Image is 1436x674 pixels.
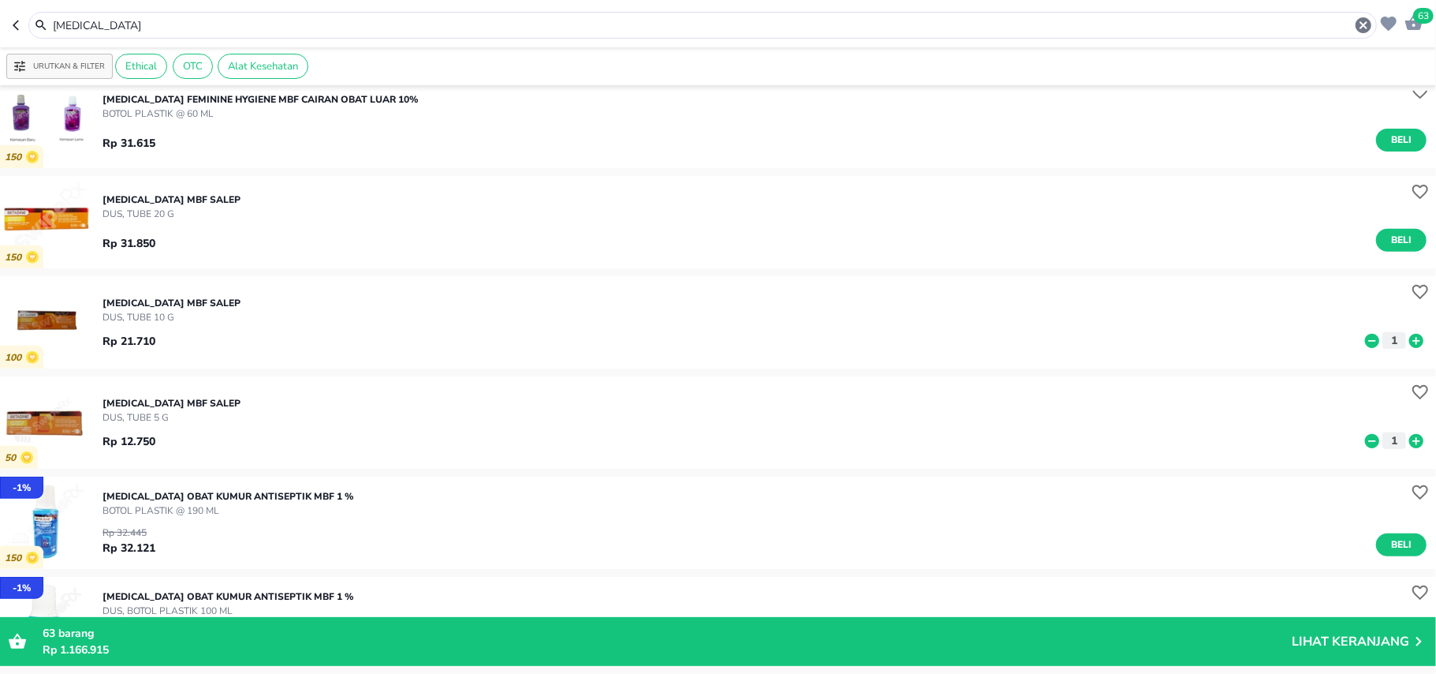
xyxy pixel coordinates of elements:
[103,604,353,618] p: DUS, BOTOL PLASTIK 100 ML
[1388,132,1415,148] span: Beli
[1388,537,1415,553] span: Beli
[103,396,241,410] p: [MEDICAL_DATA] Mbf SALEP
[5,252,26,264] p: 150
[103,207,241,221] p: DUS, TUBE 20 G
[43,642,109,657] span: Rp 1.166.915
[103,193,241,207] p: [MEDICAL_DATA] Mbf SALEP
[103,107,418,121] p: BOTOL PLASTIK @ 60 ML
[1387,332,1401,349] p: 1
[218,54,308,79] div: Alat Kesehatan
[1376,229,1427,252] button: Beli
[13,581,31,595] p: - 1 %
[43,625,1292,642] p: barang
[51,17,1354,34] input: Cari 4000+ produk di sini
[173,54,213,79] div: OTC
[115,54,167,79] div: Ethical
[218,59,308,73] span: Alat Kesehatan
[103,296,241,310] p: [MEDICAL_DATA] Mbf SALEP
[6,54,113,79] button: Urutkan & Filter
[1413,8,1434,24] span: 63
[5,152,26,163] p: 150
[1401,9,1423,34] button: 63
[103,92,418,107] p: [MEDICAL_DATA] FEMININE HYGIENE Mbf CAIRAN OBAT LUAR 10%
[103,433,155,450] p: Rp 12.750
[1376,129,1427,152] button: Beli
[5,452,21,464] p: 50
[103,333,155,350] p: Rp 21.710
[33,61,105,73] p: Urutkan & Filter
[173,59,212,73] span: OTC
[116,59,166,73] span: Ethical
[103,489,353,504] p: [MEDICAL_DATA] OBAT KUMUR ANTISEPTIK Mbf 1 %
[1382,332,1406,349] button: 1
[103,540,155,556] p: Rp 32.121
[103,410,241,425] p: DUS, TUBE 5 G
[103,526,155,540] p: Rp 32.445
[1388,232,1415,249] span: Beli
[1376,534,1427,556] button: Beli
[103,504,353,518] p: BOTOL PLASTIK @ 190 ML
[1387,432,1401,449] p: 1
[1382,432,1406,449] button: 1
[13,481,31,495] p: - 1 %
[5,552,26,564] p: 150
[103,590,353,604] p: [MEDICAL_DATA] OBAT KUMUR ANTISEPTIK Mbf 1 %
[103,235,155,252] p: Rp 31.850
[103,310,241,324] p: DUS, TUBE 10 G
[43,626,55,641] span: 63
[5,352,26,364] p: 100
[103,135,155,152] p: Rp 31.615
